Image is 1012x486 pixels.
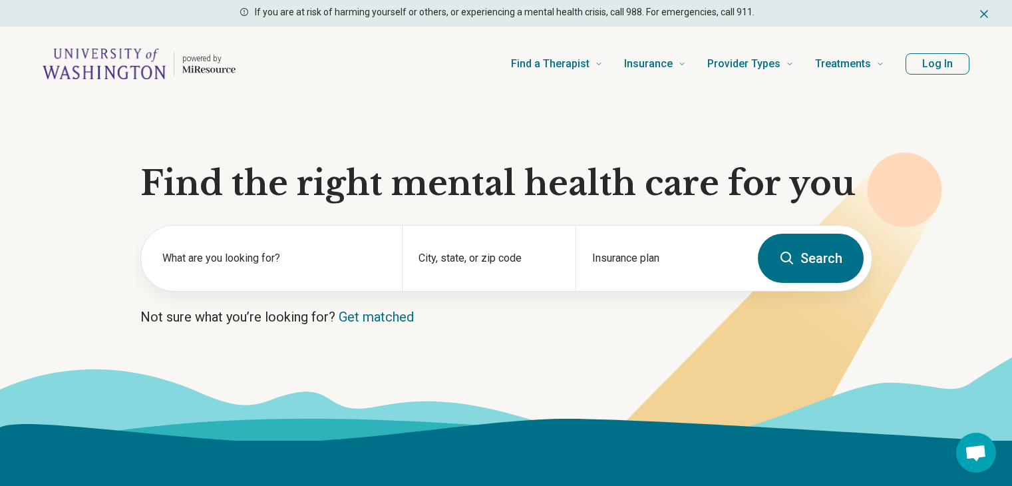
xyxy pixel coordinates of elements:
[182,53,236,64] p: powered by
[624,37,686,91] a: Insurance
[977,5,991,21] button: Dismiss
[162,250,386,266] label: What are you looking for?
[815,55,871,73] span: Treatments
[339,309,414,325] a: Get matched
[906,53,969,75] button: Log In
[707,55,780,73] span: Provider Types
[511,37,603,91] a: Find a Therapist
[140,308,872,326] p: Not sure what you’re looking for?
[43,43,236,85] a: Home page
[624,55,673,73] span: Insurance
[707,37,794,91] a: Provider Types
[255,5,755,19] p: If you are at risk of harming yourself or others, or experiencing a mental health crisis, call 98...
[140,164,872,204] h1: Find the right mental health care for you
[511,55,590,73] span: Find a Therapist
[758,234,864,283] button: Search
[815,37,884,91] a: Treatments
[956,433,996,473] div: Open chat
